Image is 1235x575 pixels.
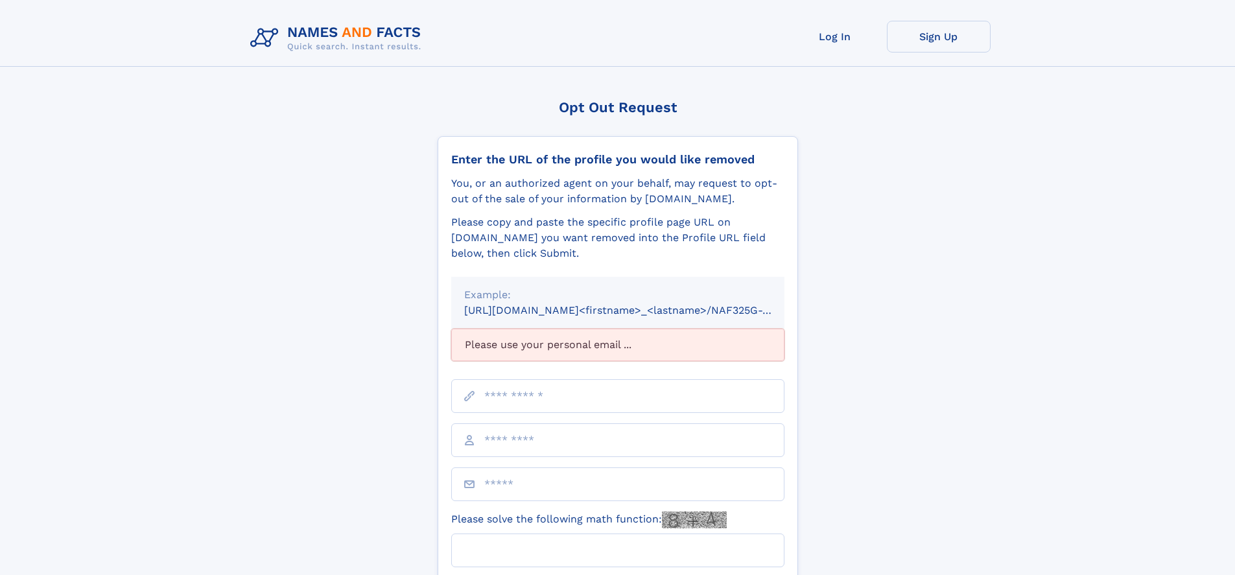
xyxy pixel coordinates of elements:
div: Example: [464,287,771,303]
label: Please solve the following math function: [451,511,727,528]
a: Log In [783,21,887,53]
div: Please use your personal email ... [451,329,784,361]
div: Opt Out Request [438,99,798,115]
img: Logo Names and Facts [245,21,432,56]
a: Sign Up [887,21,991,53]
div: You, or an authorized agent on your behalf, may request to opt-out of the sale of your informatio... [451,176,784,207]
div: Enter the URL of the profile you would like removed [451,152,784,167]
small: [URL][DOMAIN_NAME]<firstname>_<lastname>/NAF325G-xxxxxxxx [464,304,809,316]
div: Please copy and paste the specific profile page URL on [DOMAIN_NAME] you want removed into the Pr... [451,215,784,261]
